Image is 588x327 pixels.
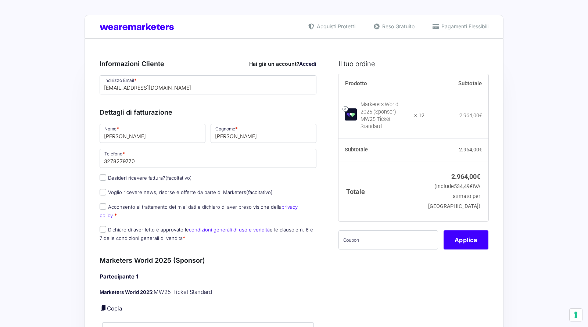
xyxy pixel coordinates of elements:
[444,230,488,249] button: Applica
[414,112,424,119] strong: × 12
[100,107,316,117] h3: Dettagli di fatturazione
[100,204,298,218] label: Acconsento al trattamento dei miei dati e dichiaro di aver preso visione della
[459,147,482,152] bdi: 2.964,00
[315,22,355,30] span: Acquisti Protetti
[189,227,270,233] a: condizioni generali di uso e vendita
[451,173,480,180] bdi: 2.964,00
[100,189,106,195] input: Voglio ricevere news, risorse e offerte da parte di Marketers(facoltativo)
[361,101,409,130] div: Marketers World 2025 (Sponsor) - MW25 Ticket Standard
[428,183,480,209] small: (include IVA stimato per [GEOGRAPHIC_DATA])
[100,203,106,210] input: Acconsento al trattamento dei miei dati e dichiaro di aver preso visione dellaprivacy policy
[470,183,473,190] span: €
[454,183,473,190] span: 534,49
[338,59,488,69] h3: Il tuo ordine
[100,227,313,241] label: Dichiaro di aver letto e approvato le e le clausole n. 6 e 7 delle condizioni generali di vendita
[338,162,425,221] th: Totale
[165,175,192,181] span: (facoltativo)
[100,289,154,295] strong: Marketers World 2025:
[338,230,438,249] input: Coupon
[100,273,316,281] h4: Partecipante 1
[338,139,425,162] th: Subtotale
[107,305,122,312] a: Copia
[100,189,273,195] label: Voglio ricevere news, risorse e offerte da parte di Marketers
[440,22,488,30] span: Pagamenti Flessibili
[100,305,107,312] a: Copia i dettagli dell'acquirente
[100,124,205,143] input: Nome *
[246,189,273,195] span: (facoltativo)
[249,60,316,68] div: Hai già un account?
[100,75,316,94] input: Indirizzo Email *
[100,255,316,265] h3: Marketers World 2025 (Sponsor)
[570,309,582,321] button: Le tue preferenze relative al consenso per le tecnologie di tracciamento
[211,124,316,143] input: Cognome *
[459,112,482,118] bdi: 2.964,00
[100,59,316,69] h3: Informazioni Cliente
[479,147,482,152] span: €
[424,74,488,93] th: Subtotale
[479,112,482,118] span: €
[299,61,316,67] a: Accedi
[338,74,425,93] th: Prodotto
[100,226,106,233] input: Dichiaro di aver letto e approvato lecondizioni generali di uso e venditae le clausole n. 6 e 7 d...
[380,22,415,30] span: Reso Gratuito
[100,174,106,181] input: Desideri ricevere fattura?(facoltativo)
[477,173,480,180] span: €
[100,288,316,297] p: MW25 Ticket Standard
[345,108,357,121] img: Marketers World 2025 (Sponsor) - MW25 Ticket Standard
[100,175,192,181] label: Desideri ricevere fattura?
[100,149,316,168] input: Telefono *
